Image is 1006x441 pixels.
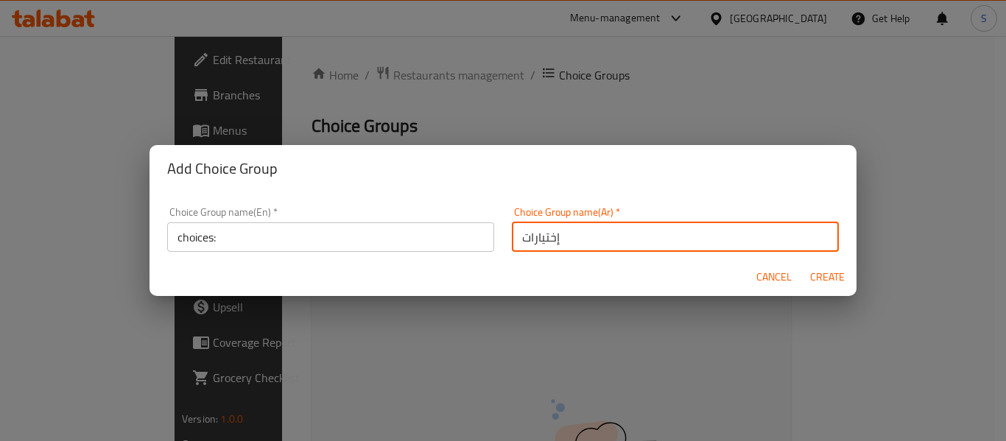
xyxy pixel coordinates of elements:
[803,264,851,291] button: Create
[756,268,792,286] span: Cancel
[750,264,798,291] button: Cancel
[167,157,839,180] h2: Add Choice Group
[512,222,839,252] input: Please enter Choice Group name(ar)
[167,222,494,252] input: Please enter Choice Group name(en)
[809,268,845,286] span: Create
